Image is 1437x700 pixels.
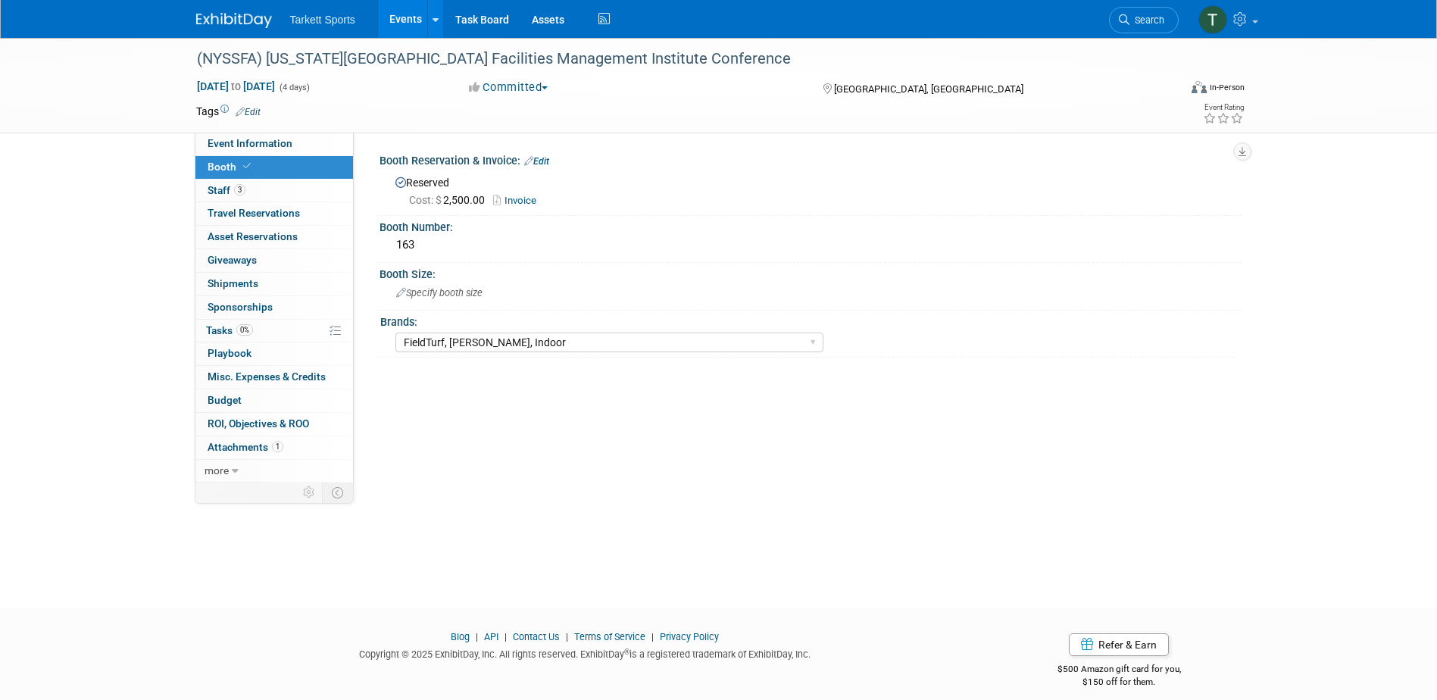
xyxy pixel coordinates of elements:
span: 2,500.00 [409,194,491,206]
div: Booth Size: [380,263,1242,282]
a: Giveaways [195,249,353,272]
div: $150 off for them. [997,676,1242,689]
a: Blog [451,631,470,642]
span: [GEOGRAPHIC_DATA], [GEOGRAPHIC_DATA] [834,83,1023,95]
div: Event Rating [1203,104,1244,111]
a: Invoice [493,195,544,206]
span: Attachments [208,441,283,453]
img: Format-Inperson.png [1192,81,1207,93]
td: Toggle Event Tabs [322,483,353,502]
span: Budget [208,394,242,406]
div: Reserved [391,171,1230,208]
span: Booth [208,161,254,173]
span: Sponsorships [208,301,273,313]
span: (4 days) [278,83,310,92]
a: ROI, Objectives & ROO [195,413,353,436]
span: 3 [234,184,245,195]
i: Booth reservation complete [243,162,251,170]
a: Travel Reservations [195,202,353,225]
span: | [472,631,482,642]
div: (NYSSFA) [US_STATE][GEOGRAPHIC_DATA] Facilities Management Institute Conference [192,45,1156,73]
span: Cost: $ [409,194,443,206]
div: Booth Number: [380,216,1242,235]
a: Misc. Expenses & Credits [195,366,353,389]
a: more [195,460,353,483]
a: Tasks0% [195,320,353,342]
a: Edit [236,107,261,117]
a: Budget [195,389,353,412]
a: Staff3 [195,180,353,202]
span: Travel Reservations [208,207,300,219]
div: Copyright © 2025 ExhibitDay, Inc. All rights reserved. ExhibitDay is a registered trademark of Ex... [196,644,975,661]
td: Personalize Event Tab Strip [296,483,323,502]
img: ExhibitDay [196,13,272,28]
td: Tags [196,104,261,119]
button: Committed [464,80,554,95]
div: Brands: [380,311,1235,330]
span: Misc. Expenses & Credits [208,370,326,383]
span: Specify booth size [396,287,483,298]
a: Shipments [195,273,353,295]
a: Asset Reservations [195,226,353,248]
div: Booth Reservation & Invoice: [380,149,1242,169]
a: Event Information [195,133,353,155]
a: Search [1109,7,1179,33]
span: | [562,631,572,642]
a: Contact Us [513,631,560,642]
img: Terri Ranels [1198,5,1227,34]
span: Shipments [208,277,258,289]
a: Booth [195,156,353,179]
span: [DATE] [DATE] [196,80,276,93]
span: | [501,631,511,642]
div: 163 [391,233,1230,257]
div: $500 Amazon gift card for you, [997,653,1242,688]
span: | [648,631,658,642]
span: Event Information [208,137,292,149]
div: Event Format [1089,79,1245,102]
span: Giveaways [208,254,257,266]
a: Attachments1 [195,436,353,459]
span: to [229,80,243,92]
span: 1 [272,441,283,452]
span: Tarkett Sports [290,14,355,26]
span: Asset Reservations [208,230,298,242]
span: Search [1129,14,1164,26]
a: Privacy Policy [660,631,719,642]
a: Playbook [195,342,353,365]
a: Sponsorships [195,296,353,319]
a: Terms of Service [574,631,645,642]
span: Playbook [208,347,251,359]
a: Refer & Earn [1069,633,1169,656]
div: In-Person [1209,82,1245,93]
a: API [484,631,498,642]
span: Tasks [206,324,253,336]
span: more [205,464,229,477]
a: Edit [524,156,549,167]
span: 0% [236,324,253,336]
span: Staff [208,184,245,196]
span: ROI, Objectives & ROO [208,417,309,430]
sup: ® [624,648,629,656]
